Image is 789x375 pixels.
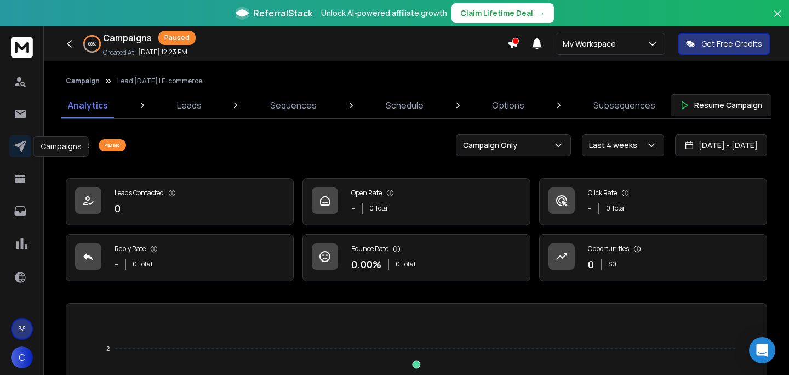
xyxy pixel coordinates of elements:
a: Reply Rate-0 Total [66,234,294,281]
p: Subsequences [593,99,655,112]
div: Paused [158,31,196,45]
p: Opportunities [588,245,629,253]
span: → [538,8,545,19]
a: Subsequences [587,92,662,118]
p: My Workspace [563,38,620,49]
p: Lead [DATE] | E-commerce [117,77,202,86]
p: Created At: [103,48,136,57]
span: ReferralStack [253,7,312,20]
p: Reply Rate [115,245,146,253]
button: C [11,346,33,368]
button: Close banner [770,7,785,33]
p: - [351,201,355,216]
a: Click Rate-0 Total [539,178,767,225]
a: Leads Contacted0 [66,178,294,225]
p: Analytics [68,99,108,112]
p: Schedule [386,99,424,112]
button: [DATE] - [DATE] [675,134,767,156]
p: Unlock AI-powered affiliate growth [321,8,447,19]
p: 0 Total [369,204,389,213]
p: 0 Total [606,204,626,213]
p: Click Rate [588,189,617,197]
div: Campaigns [33,136,89,157]
button: Resume Campaign [671,94,771,116]
a: Analytics [61,92,115,118]
tspan: 2 [106,345,110,352]
a: Opportunities0$0 [539,234,767,281]
p: Sequences [270,99,317,112]
p: - [588,201,592,216]
p: 0 Total [396,260,415,269]
p: 0 Total [133,260,152,269]
p: Campaign Only [463,140,522,151]
p: Bounce Rate [351,245,388,253]
button: Claim Lifetime Deal→ [451,3,554,23]
p: Last 4 weeks [589,140,642,151]
p: 66 % [88,41,96,47]
a: Options [485,92,531,118]
p: Open Rate [351,189,382,197]
a: Leads [170,92,208,118]
p: 0.00 % [351,257,381,272]
p: 0 [588,257,594,272]
p: [DATE] 12:23 PM [138,48,187,56]
div: Paused [99,139,126,151]
p: Get Free Credits [701,38,762,49]
p: $ 0 [608,260,616,269]
a: Open Rate-0 Total [302,178,530,225]
p: Leads [177,99,202,112]
p: Leads Contacted [115,189,164,197]
button: Get Free Credits [678,33,770,55]
p: 0 [115,201,121,216]
p: Options [492,99,524,112]
div: Open Intercom Messenger [749,337,775,363]
a: Sequences [264,92,323,118]
a: Schedule [379,92,430,118]
p: - [115,257,118,272]
h1: Campaigns [103,31,152,44]
a: Bounce Rate0.00%0 Total [302,234,530,281]
button: Campaign [66,77,100,86]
